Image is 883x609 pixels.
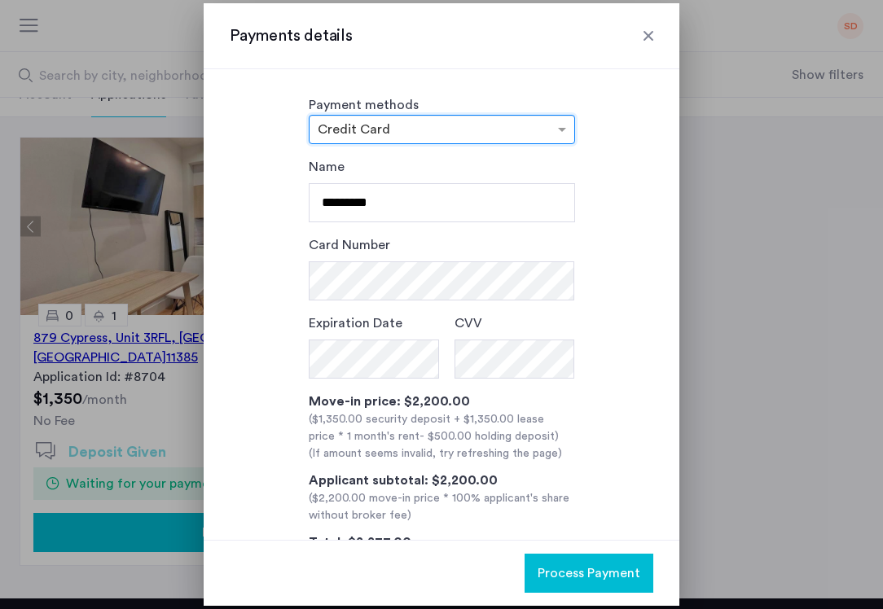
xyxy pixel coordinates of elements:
div: Applicant subtotal: $2,200.00 [309,471,575,490]
span: Total: $2,277.00 [309,536,411,549]
label: Name [309,157,345,177]
div: (If amount seems invalid, try refreshing the page) [309,445,575,462]
span: Process Payment [538,563,640,583]
label: Card Number [309,235,390,255]
div: ($1,350.00 security deposit + $1,350.00 lease price * 1 month's rent ) [309,411,575,445]
div: Move-in price: $2,200.00 [309,392,575,411]
label: Expiration Date [309,313,402,333]
label: Payment methods [309,99,419,112]
div: ($2,200.00 move-in price * 100% applicant's share without broker fee) [309,490,575,524]
h3: Payments details [230,24,653,47]
span: - $500.00 holding deposit [420,431,555,442]
button: button [525,554,653,593]
label: CVV [455,313,482,333]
